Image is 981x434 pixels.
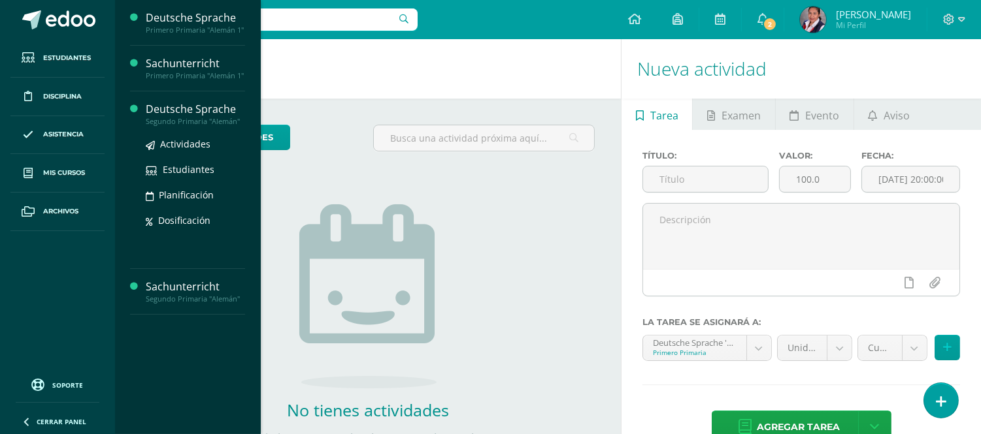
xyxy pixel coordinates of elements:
[146,71,245,80] div: Primero Primaria "Alemán 1"
[10,193,105,231] a: Archivos
[159,189,214,201] span: Planificación
[763,17,777,31] span: 2
[780,166,850,192] input: Puntos máximos
[653,348,737,357] div: Primero Primaria
[146,187,245,202] a: Planificación
[43,53,91,63] span: Estudiantes
[374,125,594,151] input: Busca una actividad próxima aquí...
[158,214,210,226] span: Dosificación
[805,100,839,131] span: Evento
[146,10,245,35] a: Deutsche SprachePrimero Primaria "Alemán 1"
[146,162,245,177] a: Estudiantes
[146,213,245,228] a: Dosificación
[637,39,965,99] h1: Nueva actividad
[693,99,774,130] a: Examen
[146,102,245,117] div: Deutsche Sprache
[10,39,105,78] a: Estudiantes
[836,8,911,21] span: [PERSON_NAME]
[868,335,892,360] span: Cuaderno (5.0%)
[854,99,924,130] a: Aviso
[146,10,245,25] div: Deutsche Sprache
[37,417,86,426] span: Cerrar panel
[131,39,605,99] h1: Actividades
[778,335,852,360] a: Unidad 4
[299,204,437,388] img: no_activities.png
[146,102,245,126] a: Deutsche SpracheSegundo Primaria "Alemán"
[53,380,84,390] span: Soporte
[650,100,678,131] span: Tarea
[622,99,692,130] a: Tarea
[788,335,817,360] span: Unidad 4
[146,56,245,71] div: Sachunterricht
[722,100,761,131] span: Examen
[862,166,959,192] input: Fecha de entrega
[643,335,771,360] a: Deutsche Sprache 'Alemán 1'Primero Primaria
[43,91,82,102] span: Disciplina
[779,151,850,161] label: Valor:
[146,279,245,303] a: SachunterrichtSegundo Primaria "Alemán"
[43,206,78,217] span: Archivos
[237,399,499,421] h2: No tienes actividades
[642,151,769,161] label: Título:
[10,116,105,155] a: Asistencia
[861,151,960,161] label: Fecha:
[163,163,214,176] span: Estudiantes
[643,166,768,192] input: Título
[836,20,911,31] span: Mi Perfil
[800,7,826,33] img: 7553e2040392ab0c00c32bf568c83c81.png
[146,136,245,151] a: Actividades
[642,317,960,327] label: La tarea se asignará a:
[146,294,245,303] div: Segundo Primaria "Alemán"
[43,168,85,178] span: Mis cursos
[43,129,84,140] span: Asistencia
[146,117,245,126] div: Segundo Primaria "Alemán"
[653,335,737,348] div: Deutsche Sprache 'Alemán 1'
[884,100,910,131] span: Aviso
[146,56,245,80] a: SachunterrichtPrimero Primaria "Alemán 1"
[858,335,927,360] a: Cuaderno (5.0%)
[160,138,210,150] span: Actividades
[146,25,245,35] div: Primero Primaria "Alemán 1"
[16,375,99,393] a: Soporte
[776,99,854,130] a: Evento
[146,279,245,294] div: Sachunterricht
[10,154,105,193] a: Mis cursos
[124,8,418,31] input: Busca un usuario...
[10,78,105,116] a: Disciplina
